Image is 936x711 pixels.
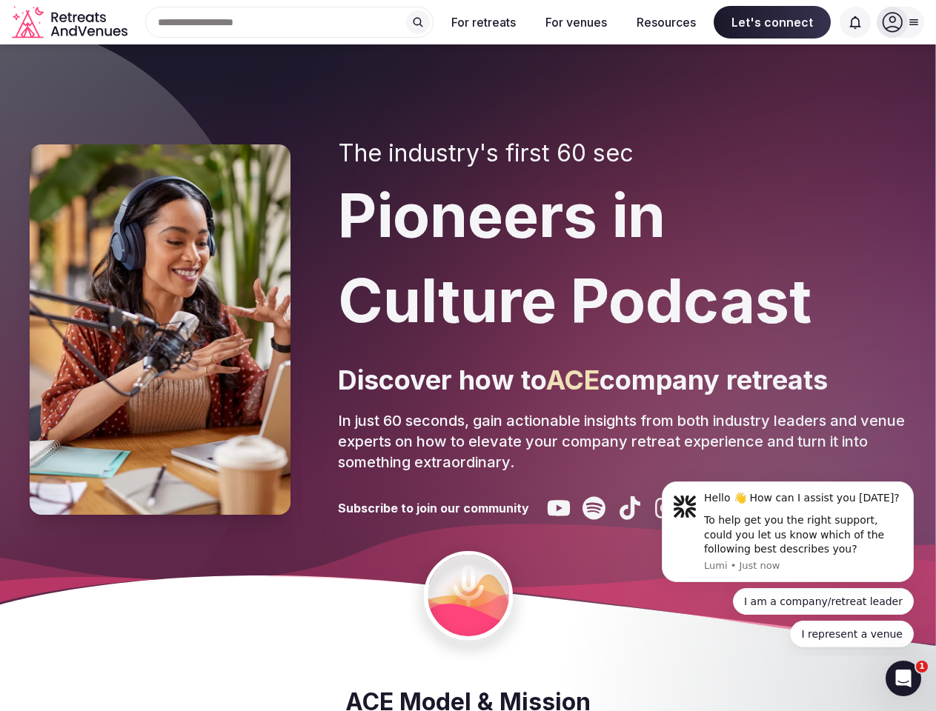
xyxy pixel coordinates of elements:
h1: Pioneers in Culture Podcast [338,173,906,344]
a: Visit the homepage [12,6,130,39]
svg: Retreats and Venues company logo [12,6,130,39]
iframe: Intercom live chat [886,661,921,696]
img: Pioneers in Culture Podcast [30,144,291,515]
span: Let's connect [714,6,831,39]
h2: The industry's first 60 sec [338,139,906,167]
p: In just 60 seconds, gain actionable insights from both industry leaders and venue experts on how ... [338,410,906,473]
button: Resources [625,6,708,39]
iframe: Intercom notifications message [640,468,936,656]
button: For retreats [439,6,528,39]
button: For venues [534,6,619,39]
span: ACE [546,364,600,396]
p: Discover how to company retreats [338,361,906,398]
span: 1 [916,661,928,672]
h3: Subscribe to join our community [338,500,529,516]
